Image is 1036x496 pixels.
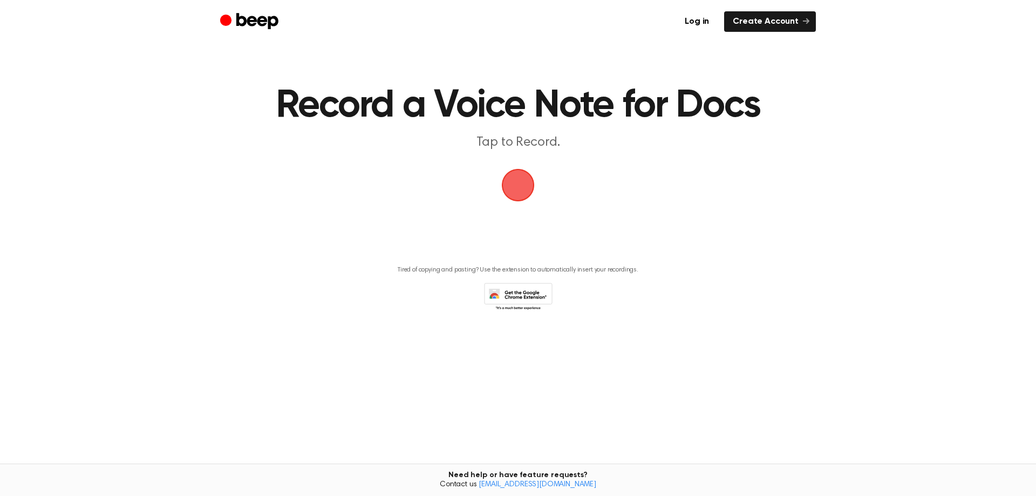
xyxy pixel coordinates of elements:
[6,480,1030,490] span: Contact us
[479,481,596,488] a: [EMAIL_ADDRESS][DOMAIN_NAME]
[220,11,281,32] a: Beep
[502,169,534,201] button: Beep Logo
[398,266,638,274] p: Tired of copying and pasting? Use the extension to automatically insert your recordings.
[311,134,725,152] p: Tap to Record.
[676,11,718,32] a: Log in
[242,86,794,125] h1: Record a Voice Note for Docs
[724,11,816,32] a: Create Account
